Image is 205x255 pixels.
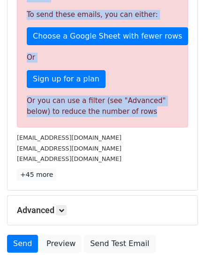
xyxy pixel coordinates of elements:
a: +45 more [17,169,56,181]
a: Send Test Email [84,235,155,253]
p: To send these emails, you can either: [27,10,178,20]
a: Choose a Google Sheet with fewer rows [27,27,188,45]
small: [EMAIL_ADDRESS][DOMAIN_NAME] [17,145,121,152]
a: Preview [40,235,82,253]
iframe: Chat Widget [158,210,205,255]
h5: Advanced [17,205,188,215]
a: Send [7,235,38,253]
small: [EMAIL_ADDRESS][DOMAIN_NAME] [17,155,121,162]
p: Or [27,53,178,63]
div: Or you can use a filter (see "Advanced" below) to reduce the number of rows [27,96,178,117]
small: [EMAIL_ADDRESS][DOMAIN_NAME] [17,134,121,141]
div: Widget de chat [158,210,205,255]
a: Sign up for a plan [27,70,106,88]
